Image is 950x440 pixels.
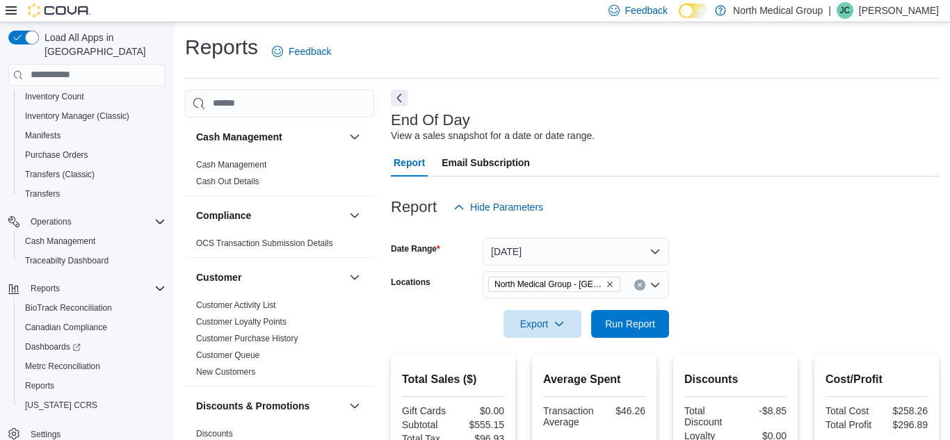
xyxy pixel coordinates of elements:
button: Metrc Reconciliation [14,357,171,376]
span: Report [394,149,425,177]
a: Customer Purchase History [196,334,298,343]
button: Inventory Manager (Classic) [14,106,171,126]
span: Email Subscription [442,149,530,177]
span: Transfers [19,186,166,202]
a: Reports [19,377,60,394]
span: Metrc Reconciliation [19,358,166,375]
p: [PERSON_NAME] [859,2,939,19]
span: Hide Parameters [470,200,543,214]
div: Transaction Average [543,405,594,427]
span: Purchase Orders [19,147,166,163]
div: Total Profit [826,419,874,430]
button: Cash Management [196,130,344,144]
a: Cash Management [19,233,101,250]
button: Purchase Orders [14,145,171,165]
a: Feedback [266,38,337,65]
div: $0.00 [456,405,505,416]
div: Customer [185,297,374,386]
h3: Discounts & Promotions [196,399,309,413]
h2: Cost/Profit [826,371,928,388]
span: Run Report [605,317,655,331]
span: Manifests [25,130,61,141]
a: Metrc Reconciliation [19,358,106,375]
a: [US_STATE] CCRS [19,397,103,414]
h2: Discounts [684,371,787,388]
button: Operations [3,212,171,231]
button: Discounts & Promotions [196,399,344,413]
button: Transfers (Classic) [14,165,171,184]
a: OCS Transaction Submission Details [196,238,333,248]
a: Transfers [19,186,65,202]
a: Discounts [196,429,233,439]
span: Traceabilty Dashboard [19,252,166,269]
a: Customer Activity List [196,300,276,310]
span: [US_STATE] CCRS [25,400,97,411]
a: Customer Queue [196,350,259,360]
button: [US_STATE] CCRS [14,396,171,415]
span: Purchase Orders [25,149,88,161]
button: Next [391,90,408,106]
button: Remove North Medical Group - Pevely from selection in this group [606,280,614,288]
h2: Total Sales ($) [402,371,504,388]
span: Inventory Count [25,91,84,102]
div: Subtotal [402,419,451,430]
span: Cash Management [19,233,166,250]
span: BioTrack Reconciliation [25,302,112,313]
input: Dark Mode [679,3,708,18]
div: Total Cost [826,405,874,416]
div: John Clark [837,2,853,19]
a: Purchase Orders [19,147,94,163]
span: Reports [31,283,60,294]
button: [DATE] [483,238,669,266]
button: Canadian Compliance [14,318,171,337]
button: Export [504,310,581,338]
h3: Customer [196,270,241,284]
button: Compliance [196,209,344,222]
span: New Customers [196,366,255,377]
a: Inventory Count [19,88,90,105]
span: Customer Queue [196,350,259,361]
span: Cash Management [196,159,266,170]
span: Dashboards [25,341,81,352]
span: Metrc Reconciliation [25,361,100,372]
h3: Cash Management [196,130,282,144]
span: Traceabilty Dashboard [25,255,108,266]
span: Inventory Manager (Classic) [19,108,166,124]
span: Cash Out Details [196,176,259,187]
span: Settings [31,429,61,440]
a: New Customers [196,367,255,377]
div: Compliance [185,235,374,257]
span: OCS Transaction Submission Details [196,238,333,249]
span: Cash Management [25,236,95,247]
span: Operations [25,213,166,230]
div: Cash Management [185,156,374,195]
label: Locations [391,277,430,288]
a: Canadian Compliance [19,319,113,336]
h3: Report [391,199,437,215]
span: Reports [25,380,54,391]
span: North Medical Group - Pevely [488,277,620,292]
h3: Compliance [196,209,251,222]
button: Operations [25,213,77,230]
label: Date Range [391,243,440,254]
a: Dashboards [19,339,86,355]
a: Manifests [19,127,66,144]
h2: Average Spent [543,371,645,388]
span: Customer Loyalty Points [196,316,287,327]
span: Dashboards [19,339,166,355]
div: $296.89 [880,419,928,430]
img: Cova [28,3,90,17]
span: Washington CCRS [19,397,166,414]
span: Transfers [25,188,60,199]
a: Cash Management [196,160,266,170]
button: Manifests [14,126,171,145]
div: Total Discount [684,405,733,427]
span: BioTrack Reconciliation [19,300,166,316]
span: Customer Purchase History [196,333,298,344]
span: Feedback [289,44,331,58]
a: Dashboards [14,337,171,357]
span: Customer Activity List [196,300,276,311]
span: Export [512,310,573,338]
button: Run Report [591,310,669,338]
span: Transfers (Classic) [25,169,95,180]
